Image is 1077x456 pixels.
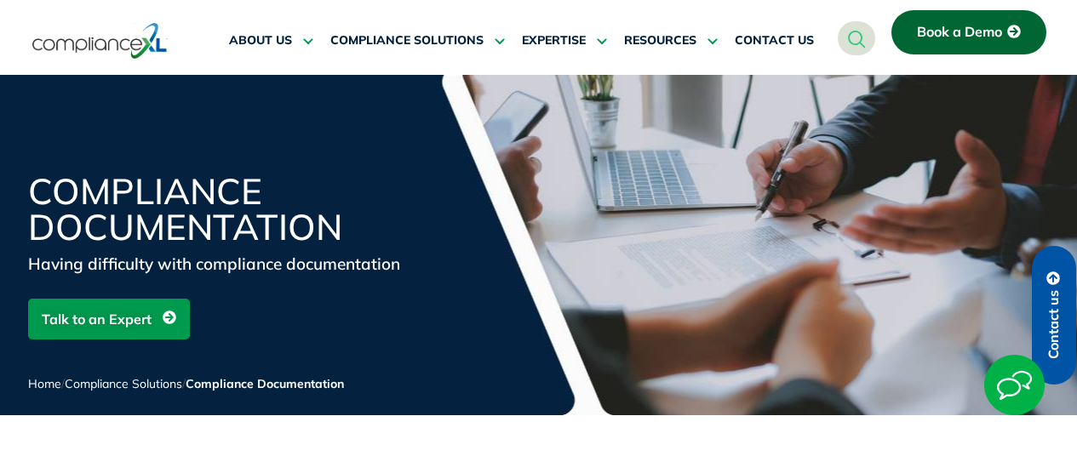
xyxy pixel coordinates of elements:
span: COMPLIANCE SOLUTIONS [330,33,484,48]
a: CONTACT US [735,20,814,61]
a: EXPERTISE [522,20,607,61]
span: Contact us [1046,290,1062,359]
span: Compliance Documentation [186,376,344,391]
a: Talk to an Expert [28,299,190,339]
span: CONTACT US [735,33,814,48]
a: Home [28,376,61,391]
span: / / [28,376,344,391]
a: Compliance Solutions [65,376,182,391]
a: RESOURCES [624,20,718,61]
h1: Compliance Documentation [28,174,437,245]
span: ABOUT US [229,33,292,48]
img: logo-one.svg [32,21,168,60]
span: EXPERTISE [522,33,586,48]
span: Book a Demo [917,25,1002,40]
a: Book a Demo [891,10,1046,54]
span: RESOURCES [624,33,696,48]
div: Having difficulty with compliance documentation [28,252,437,276]
a: ABOUT US [229,20,313,61]
a: COMPLIANCE SOLUTIONS [330,20,505,61]
span: Talk to an Expert [42,303,152,335]
a: navsearch-button [838,21,875,55]
img: Start Chat [984,355,1045,415]
a: Contact us [1032,246,1076,385]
